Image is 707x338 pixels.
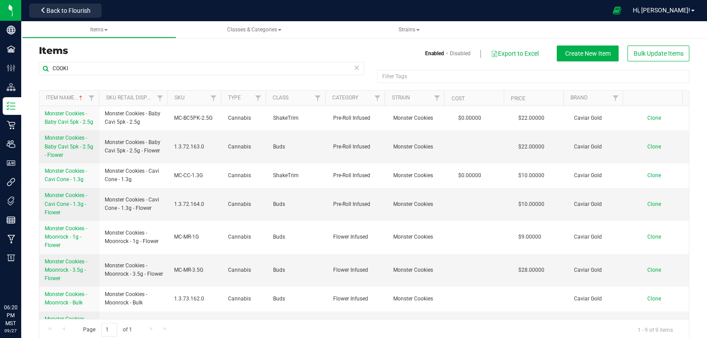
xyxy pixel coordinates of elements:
a: Sku Retail Display Name [106,95,172,101]
span: Monster Cookies - Moonrock - Bulk [45,291,87,306]
inline-svg: Company [7,26,15,34]
inline-svg: Tags [7,197,15,205]
button: Back to Flourish [29,4,102,18]
span: Caviar Gold [574,233,623,241]
span: Cannabis [228,171,262,180]
span: Pre-Roll Infused [333,143,383,151]
span: $10.00000 [514,198,549,211]
span: Caviar Gold [574,143,623,151]
span: Classes & Categories [227,27,281,33]
span: Monster Cookies [393,266,443,274]
span: Monster Cookies - Moonrock - 3.5g - Flower [45,258,87,281]
span: Monster Cookies [393,171,443,180]
a: Monster Cookies - Baby Cavi 5pk - 2.5g - Flower [45,134,94,160]
a: Monster Cookies - Moonrock - 3.5g - Flower [45,258,94,283]
span: Buds [273,233,323,241]
a: Clone [647,234,670,240]
span: Items [90,27,108,33]
h3: Items [39,46,357,56]
span: Clone [647,115,661,121]
span: Cannabis [228,266,262,274]
span: Monster Cookies - Moonrock - 1g - Flower [45,225,87,248]
a: Price [511,95,525,102]
a: Monster Cookies - Cavi Cone - 1.3g [45,167,94,184]
span: Bulk Update Items [634,50,684,57]
span: Buds [273,266,323,274]
span: Clone [647,267,661,273]
span: Cannabis [228,295,262,303]
span: $22.00000 [514,112,549,125]
iframe: Resource center [9,267,35,294]
a: Filter [153,91,167,106]
span: Buds [273,200,323,209]
span: 1.3.72.164.0 [174,200,218,209]
span: Caviar Gold [574,200,623,209]
a: Filter [206,91,221,106]
span: $28.00000 [514,264,549,277]
span: Pre-Roll Infused [333,114,383,122]
span: Caviar Gold [574,295,623,303]
span: 1 - 9 of 9 items [631,323,680,336]
button: Bulk Update Items [627,46,689,61]
inline-svg: Billing [7,254,15,262]
span: $22.00000 [514,141,549,153]
span: MC-BC5PK-2.5G [174,114,218,122]
span: MC-MR-3.5G [174,266,218,274]
span: MC-CC-1.3G [174,171,218,180]
inline-svg: Manufacturing [7,235,15,243]
p: 09/27 [4,327,17,334]
span: Monster Cookies - Moonrock - 1g - Flower [105,229,163,246]
a: Monster Cookies - Baby Cavi 5pk - 2.5g [45,110,94,126]
span: Flower Infused [333,266,383,274]
inline-svg: Facilities [7,45,15,53]
a: Filter [251,91,266,106]
span: ShakeTrim [273,114,323,122]
a: Type [228,95,241,101]
span: Buds [273,295,323,303]
a: Category [332,95,358,101]
a: Filter [370,91,384,106]
inline-svg: Distribution [7,83,15,91]
a: Disabled [450,49,471,57]
span: Flower Infused [333,295,383,303]
inline-svg: User Roles [7,159,15,167]
span: Clone [647,234,661,240]
inline-svg: Integrations [7,178,15,186]
a: Clone [647,144,670,150]
a: Clone [647,201,670,207]
button: Create New Item [557,46,619,61]
span: Cannabis [228,200,262,209]
inline-svg: Inventory [7,102,15,110]
span: Monster Cookies - Cavi Cone - 1.3g [105,167,163,184]
span: Pre-Roll Infused [333,200,383,209]
span: Open Ecommerce Menu [607,2,627,19]
a: Monster Cookies - Moonrock - Bulk [45,290,94,307]
a: Cost [452,95,465,102]
span: Monster Cookies - Baby Cavi 5pk - 2.5g [105,110,163,126]
a: Enabled [425,49,444,57]
span: Monster Cookies [393,295,443,303]
span: Monster Cookies - Cavi Cone - 1.3g [45,168,87,182]
a: Brand [570,95,588,101]
span: Monster Cookies - Moonrock - 3.5g - Flower [105,262,163,278]
a: Filter [608,91,623,106]
a: SKU [175,95,185,101]
span: Hi, [PERSON_NAME]! [633,7,690,14]
a: Monster Cookies - Cavi Cone - 1.3g - Flower [45,191,94,217]
a: Filter [84,91,99,106]
span: Strains [399,27,420,33]
input: Search Item Name, SKU Retail Name, or Part Number [39,62,364,75]
a: Clone [647,296,670,302]
span: Cannabis [228,143,262,151]
span: 1.3.72.163.0 [174,143,218,151]
a: Clone [647,115,670,121]
span: Monster Cookies [393,200,443,209]
span: Buds [273,143,323,151]
span: Monster Cookies - Baby Cavi 5pk - 2.5g - Flower [105,138,163,155]
span: Cannabis [228,233,262,241]
a: Class [273,95,289,101]
span: Clone [647,201,661,207]
span: $10.00000 [514,169,549,182]
span: Caviar Gold [574,266,623,274]
span: $9.00000 [514,231,546,243]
